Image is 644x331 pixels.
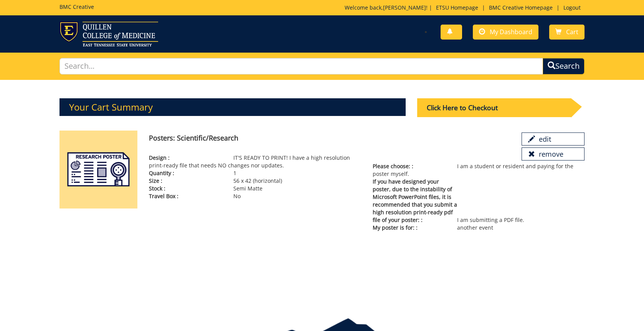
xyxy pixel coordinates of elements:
p: Welcome back, ! | | | [345,4,585,12]
a: My Dashboard [473,25,538,40]
a: Cart [549,25,585,40]
a: remove [522,147,585,161]
p: No [149,192,361,200]
p: 1 [149,169,361,177]
input: Search... [59,58,543,74]
span: Design : [149,154,233,162]
span: Travel Box : [149,192,233,200]
a: [PERSON_NAME] [383,4,426,11]
h4: Posters: Scientific/Research [149,134,510,142]
span: Please choose: : [373,162,457,170]
span: My Dashboard [490,28,532,36]
a: Logout [560,4,585,11]
p: 56 x 42 (horizontal) [149,177,361,185]
a: Click Here to Checkout [417,112,583,119]
span: Cart [566,28,578,36]
a: ETSU Homepage [432,4,482,11]
a: BMC Creative Homepage [485,4,556,11]
span: If you have designed your poster, due to the instability of Microsoft PowerPoint files, it is rec... [373,178,457,224]
img: posters-scientific-5aa5927cecefc5.90805739.png [59,131,137,209]
div: Click Here to Checkout [417,98,571,117]
p: IT'S READY TO PRINT! I have a high resolution print-ready file that needs NO changes nor updates. [149,154,361,169]
p: another event [373,224,585,232]
p: I am submitting a PDF file. [373,178,585,224]
p: I am a student or resident and paying for the poster myself. [373,162,585,178]
span: My poster is for: : [373,224,457,232]
h5: BMC Creative [59,4,94,10]
span: Quantity : [149,169,233,177]
p: Semi Matte [149,185,361,192]
a: edit [522,132,585,146]
img: ETSU logo [59,22,158,46]
h3: Your Cart Summary [59,98,406,116]
button: Search [543,58,585,74]
span: Stock : [149,185,233,192]
span: Size : [149,177,233,185]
